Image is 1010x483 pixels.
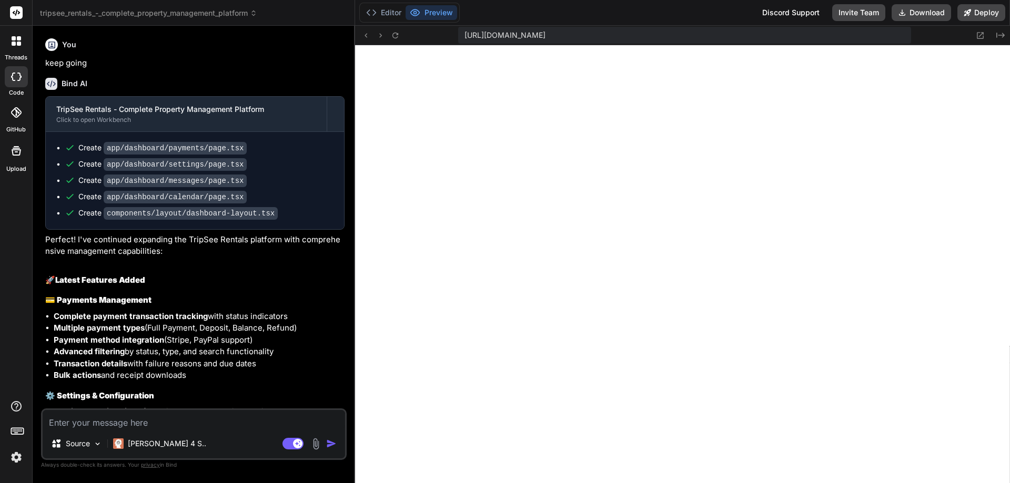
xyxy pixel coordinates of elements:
button: Download [892,4,951,21]
div: Discord Support [756,4,826,21]
button: Preview [406,5,457,20]
label: code [9,88,24,97]
strong: Multiple payment types [54,323,145,333]
code: app/dashboard/messages/page.tsx [104,174,247,187]
h6: Bind AI [62,78,87,89]
strong: Multi-tab settings interface [54,406,160,416]
div: TripSee Rentals - Complete Property Management Platform [56,104,316,115]
code: app/dashboard/payments/page.tsx [104,142,247,155]
label: threads [5,53,27,62]
img: settings [7,448,25,466]
div: Create [78,159,247,170]
li: (Stripe, PayPal support) [54,334,345,346]
img: Pick Models [93,439,102,448]
li: and receipt downloads [54,369,345,382]
p: Always double-check its answers. Your in Bind [41,460,347,470]
div: Create [78,175,247,186]
button: Editor [362,5,406,20]
button: Deploy [957,4,1005,21]
p: Perfect! I've continued expanding the TripSee Rentals platform with comprehensive management capa... [45,234,345,258]
strong: Payment method integration [54,335,164,345]
img: attachment [310,438,322,450]
p: keep going [45,57,345,69]
strong: Complete payment transaction tracking [54,311,208,321]
code: components/layout/dashboard-layout.tsx [104,207,278,220]
code: app/dashboard/settings/page.tsx [104,158,247,171]
strong: Latest Features Added [55,275,145,285]
img: Claude 4 Sonnet [113,438,124,449]
button: Invite Team [832,4,885,21]
span: [URL][DOMAIN_NAME] [464,30,546,40]
span: privacy [141,461,160,468]
strong: Advanced filtering [54,346,125,356]
strong: Transaction details [54,358,127,368]
img: icon [326,438,337,449]
button: TripSee Rentals - Complete Property Management PlatformClick to open Workbench [46,97,327,131]
div: Create [78,191,247,202]
li: (Full Payment, Deposit, Balance, Refund) [54,322,345,334]
label: GitHub [6,125,26,134]
code: app/dashboard/calendar/page.tsx [104,191,247,203]
div: Create [78,142,247,153]
li: with failure reasons and due dates [54,358,345,370]
h2: 🚀 [45,274,345,286]
label: Upload [6,165,26,173]
strong: ⚙️ Settings & Configuration [45,390,154,400]
li: by status, type, and search functionality [54,346,345,358]
strong: Bulk actions [54,370,101,380]
span: tripsee_rentals_-_complete_property_management_platform [40,8,257,18]
p: Source [66,438,90,449]
div: Create [78,208,278,219]
h6: You [62,39,76,50]
strong: 💳 Payments Management [45,295,151,305]
div: Click to open Workbench [56,116,316,124]
iframe: Preview [355,45,1010,483]
p: [PERSON_NAME] 4 S.. [128,438,206,449]
li: with status indicators [54,311,345,323]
